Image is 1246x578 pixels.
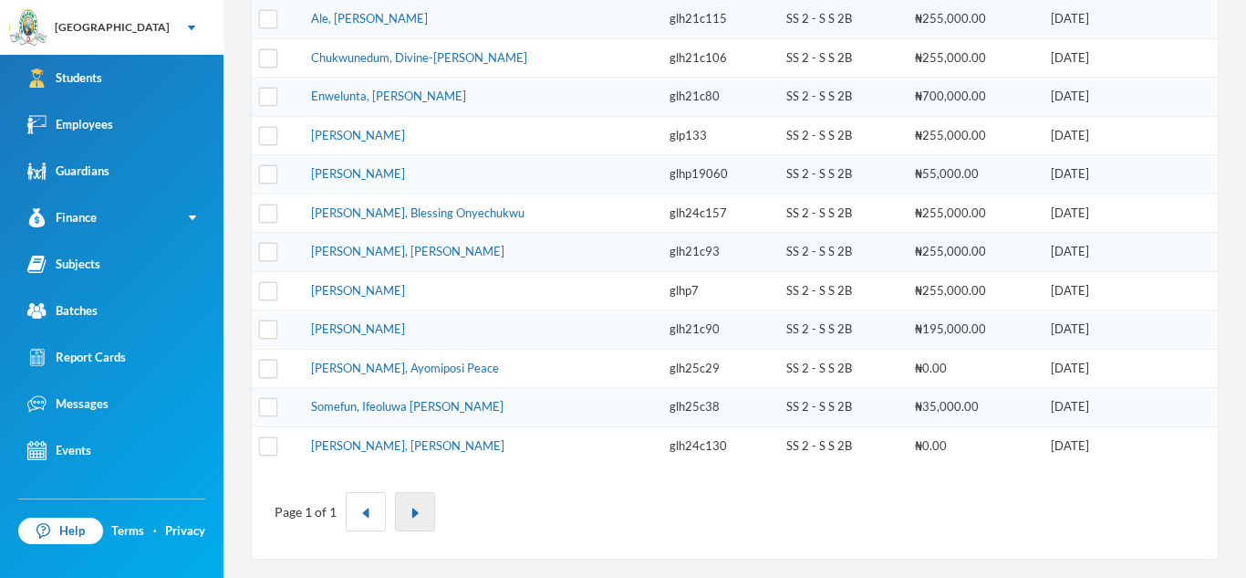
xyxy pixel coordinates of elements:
[311,50,527,65] a: Chukwunedum, Divine-[PERSON_NAME]
[165,522,205,541] a: Privacy
[1042,38,1155,78] td: [DATE]
[906,271,1043,310] td: ₦255,000.00
[660,349,777,388] td: glh25c29
[311,283,405,298] a: [PERSON_NAME]
[777,194,906,233] td: SS 2 - S S 2B
[27,301,98,321] div: Batches
[906,310,1043,350] td: ₦195,000.00
[660,271,777,310] td: glhp7
[777,38,906,78] td: SS 2 - S S 2B
[27,394,109,414] div: Messages
[27,441,91,460] div: Events
[311,438,504,453] a: [PERSON_NAME], [PERSON_NAME]
[906,38,1043,78] td: ₦255,000.00
[906,388,1043,427] td: ₦35,000.00
[777,233,906,272] td: SS 2 - S S 2B
[777,78,906,117] td: SS 2 - S S 2B
[660,426,777,465] td: glh24c130
[18,518,103,545] a: Help
[906,78,1043,117] td: ₦700,000.00
[777,155,906,194] td: SS 2 - S S 2B
[1042,310,1155,350] td: [DATE]
[27,255,100,274] div: Subjects
[660,310,777,350] td: glh21c90
[660,78,777,117] td: glh21c80
[27,115,113,134] div: Employees
[111,522,144,541] a: Terms
[311,89,466,103] a: Enwelunta, [PERSON_NAME]
[777,426,906,465] td: SS 2 - S S 2B
[27,208,97,227] div: Finance
[1042,233,1155,272] td: [DATE]
[906,194,1043,233] td: ₦255,000.00
[777,116,906,155] td: SS 2 - S S 2B
[1042,349,1155,388] td: [DATE]
[906,155,1043,194] td: ₦55,000.00
[311,205,524,220] a: [PERSON_NAME], Blessing Onyechukwu
[27,348,126,367] div: Report Cards
[311,11,428,26] a: Ale, [PERSON_NAME]
[27,162,109,181] div: Guardians
[777,349,906,388] td: SS 2 - S S 2B
[1042,388,1155,427] td: [DATE]
[10,10,47,47] img: logo
[777,388,906,427] td: SS 2 - S S 2B
[906,233,1043,272] td: ₦255,000.00
[311,166,405,181] a: [PERSON_NAME]
[311,244,504,258] a: [PERSON_NAME], [PERSON_NAME]
[27,68,102,88] div: Students
[906,349,1043,388] td: ₦0.00
[311,361,499,375] a: [PERSON_NAME], Ayomiposi Peace
[275,502,337,521] div: Page 1 of 1
[153,522,157,541] div: ·
[660,194,777,233] td: glh24c157
[311,399,504,414] a: Somefun, Ifeoluwa [PERSON_NAME]
[906,426,1043,465] td: ₦0.00
[1042,155,1155,194] td: [DATE]
[660,155,777,194] td: glhp19060
[1042,78,1155,117] td: [DATE]
[777,271,906,310] td: SS 2 - S S 2B
[1042,116,1155,155] td: [DATE]
[55,19,170,36] div: [GEOGRAPHIC_DATA]
[660,233,777,272] td: glh21c93
[777,310,906,350] td: SS 2 - S S 2B
[906,116,1043,155] td: ₦255,000.00
[311,128,405,142] a: [PERSON_NAME]
[660,38,777,78] td: glh21c106
[1042,271,1155,310] td: [DATE]
[1042,426,1155,465] td: [DATE]
[311,321,405,336] a: [PERSON_NAME]
[660,388,777,427] td: glh25c38
[660,116,777,155] td: glp133
[1042,194,1155,233] td: [DATE]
